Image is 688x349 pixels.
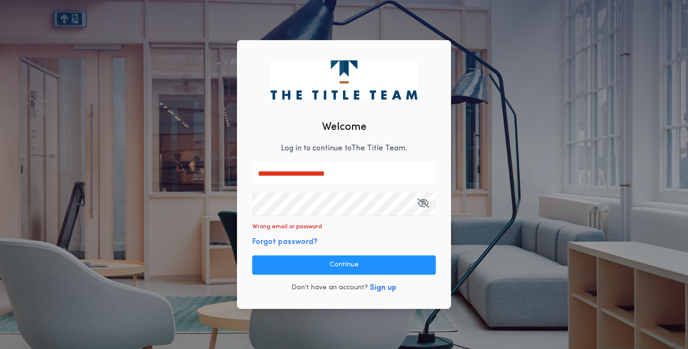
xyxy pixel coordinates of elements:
img: logo [270,60,417,99]
button: Sign up [370,282,397,294]
h2: Welcome [322,119,366,135]
button: Continue [252,255,436,275]
p: Don't have an account? [291,283,368,293]
p: Wrong email or password [252,223,322,231]
p: Log in to continue to The Title Team . [281,143,407,154]
button: Forgot password? [252,236,318,248]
